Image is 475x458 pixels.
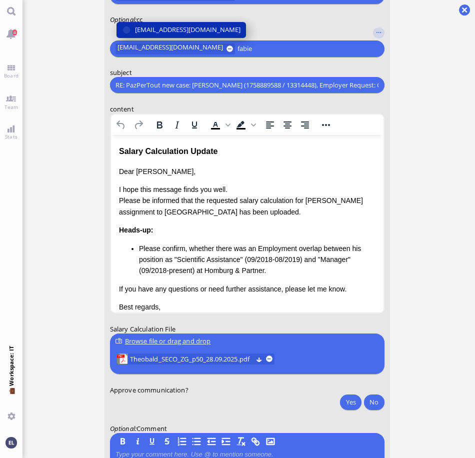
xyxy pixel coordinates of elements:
em: : [109,15,136,24]
span: Theobald_SECO_ZG_p50_28.09.2025.pdf [129,353,252,364]
strong: Heads-up: [8,91,42,99]
lob-view: Theobald_SECO_ZG_p50_28.09.2025.pdf [116,353,274,364]
p: Best regards, BlueLake Legal [STREET_ADDRESS] [8,166,264,200]
div: Background color Black [232,117,257,131]
button: Undo [112,117,129,131]
button: Download Theobald_SECO_ZG_p50_28.09.2025.pdf [256,355,262,362]
button: Reveal or hide additional toolbar items [317,117,334,131]
button: Yes [340,394,361,410]
span: Salary Calculation File [109,324,175,333]
div: Text color Black [206,117,231,131]
a: View Theobald_SECO_ZG_p50_28.09.2025.pdf [129,353,252,364]
span: Optional [109,15,134,24]
div: Browse file or drag and drop [115,336,378,346]
button: Underline [185,117,202,131]
span: subject [109,68,131,77]
body: Rich Text Area. Press ALT-0 for help. [8,10,264,221]
span: Board [1,72,21,79]
span: Stats [2,133,20,140]
button: [EMAIL_ADDRESS][DOMAIN_NAME] [116,22,245,38]
iframe: Rich Text Area [110,134,383,312]
span: [EMAIL_ADDRESS][DOMAIN_NAME] [117,43,222,54]
button: No [364,394,384,410]
p: Dear [PERSON_NAME], [8,31,264,42]
button: Align center [278,117,295,131]
button: [EMAIL_ADDRESS][DOMAIN_NAME] [115,43,234,54]
li: Please confirm, whether there was an Employment overlap between his position as "Scientific Assis... [28,108,264,141]
img: You [5,437,16,448]
span: [EMAIL_ADDRESS][DOMAIN_NAME] [134,24,240,35]
span: 4 [12,29,17,35]
span: Approve communication? [109,385,188,394]
button: S [161,436,172,447]
button: B [117,436,128,447]
button: Align left [261,117,278,131]
button: U [146,436,157,447]
p: If you have any questions or need further assistance, please let me know. [8,148,264,159]
button: Bold [150,117,167,131]
span: 💼 Workspace: IT [7,386,15,408]
span: Team [2,103,21,110]
span: Comment [136,424,167,433]
p: I hope this message finds you well. Please be informed that the requested salary calculation for ... [8,49,264,82]
img: Theobald_SECO_ZG_p50_28.09.2025.pdf [116,353,127,364]
span: Optional [109,424,134,433]
div: Salary Calculation Update [8,10,264,23]
em: : [109,424,136,433]
button: Align right [296,117,313,131]
button: remove [266,355,272,362]
button: I [132,436,143,447]
button: Redo [129,117,146,131]
button: Italic [168,117,185,131]
span: content [109,104,133,113]
span: cc [136,15,142,24]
